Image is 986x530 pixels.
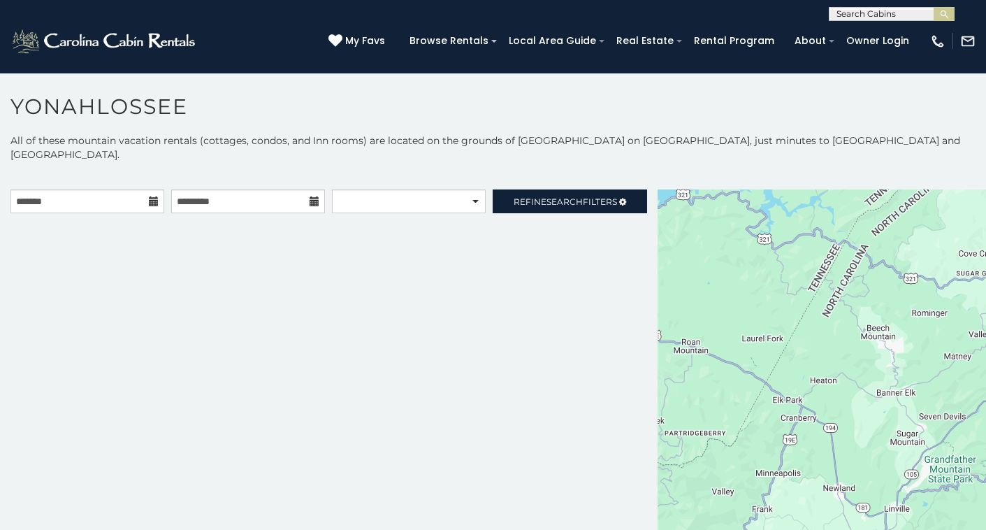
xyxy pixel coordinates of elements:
span: Refine Filters [514,196,617,207]
span: Search [546,196,583,207]
a: Browse Rentals [403,30,495,52]
a: Owner Login [839,30,916,52]
a: Rental Program [687,30,781,52]
a: Local Area Guide [502,30,603,52]
a: About [788,30,833,52]
span: My Favs [345,34,385,48]
a: Real Estate [609,30,681,52]
img: White-1-2.png [10,27,199,55]
a: RefineSearchFilters [493,189,646,213]
img: mail-regular-white.png [960,34,976,49]
img: phone-regular-white.png [930,34,945,49]
a: My Favs [328,34,389,49]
